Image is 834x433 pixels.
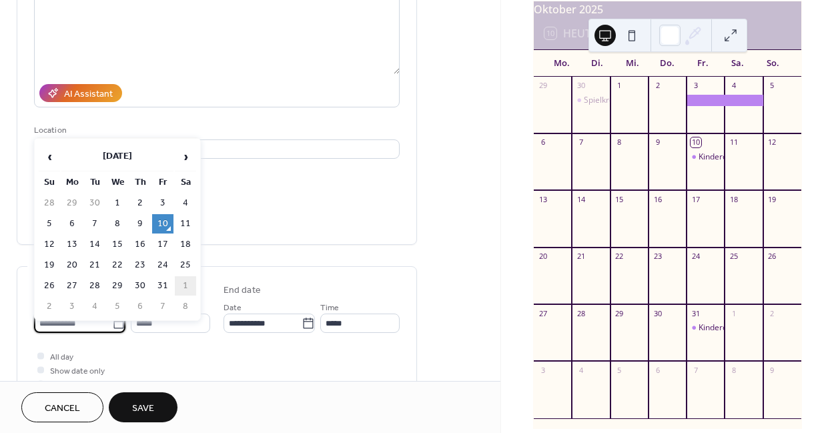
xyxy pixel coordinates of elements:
th: We [107,173,128,192]
th: Mo [61,173,83,192]
td: 10 [152,214,173,234]
td: 3 [61,297,83,316]
div: 5 [767,81,777,91]
div: 4 [576,365,586,375]
div: 30 [653,308,663,318]
td: 25 [175,256,196,275]
th: Su [39,173,60,192]
div: 3 [538,365,548,375]
td: 27 [61,276,83,296]
div: 16 [653,194,663,204]
div: 17 [691,194,701,204]
div: 8 [614,137,624,147]
td: 6 [61,214,83,234]
div: Fr. [685,50,721,77]
div: 20 [538,252,548,262]
div: Sa. [721,50,756,77]
td: 4 [84,297,105,316]
div: Kinderdisco für die Kinder ab 5 Jahre. Motto "Geburtstag von Winni Puuh" [687,151,725,163]
td: 13 [61,235,83,254]
div: 25 [729,252,739,262]
div: 9 [653,137,663,147]
td: 9 [129,214,151,234]
span: Date [224,301,242,315]
div: Kinderdisco für die Kinder ab 5 Jahre [699,322,833,334]
span: Hide end time [50,378,101,392]
td: 24 [152,256,173,275]
div: 14 [576,194,586,204]
span: Cancel [45,402,80,416]
td: 16 [129,235,151,254]
td: 30 [129,276,151,296]
th: Fr [152,173,173,192]
th: Th [129,173,151,192]
div: 11 [729,137,739,147]
td: 20 [61,256,83,275]
td: 2 [129,193,151,213]
td: 14 [84,235,105,254]
span: ‹ [39,143,59,170]
div: AI Assistant [64,87,113,101]
div: 31 [691,308,701,318]
td: 2 [39,297,60,316]
div: 18 [729,194,739,204]
div: Mo. [544,50,580,77]
div: 23 [653,252,663,262]
div: End date [224,284,261,298]
td: 31 [152,276,173,296]
div: 10 [691,137,701,147]
th: Tu [84,173,105,192]
td: 11 [175,214,196,234]
div: Spielkreis Probestunde ab 2 Jahre ( auch mit Eltern) [572,95,610,106]
td: 22 [107,256,128,275]
td: 7 [84,214,105,234]
div: 3 [691,81,701,91]
div: Do. [650,50,685,77]
div: 26 [767,252,777,262]
td: 28 [84,276,105,296]
div: 28 [576,308,586,318]
div: Location [34,123,397,137]
div: 6 [653,365,663,375]
div: 13 [538,194,548,204]
div: 22 [614,252,624,262]
div: Kinderdisco für die Kinder ab 5 Jahre [687,322,725,334]
div: Oktober 2025 [534,1,801,17]
span: › [175,143,195,170]
div: 29 [538,81,548,91]
td: 3 [152,193,173,213]
th: Sa [175,173,196,192]
div: 8 [729,365,739,375]
td: 29 [107,276,128,296]
td: 23 [129,256,151,275]
div: 29 [614,308,624,318]
td: 18 [175,235,196,254]
td: 7 [152,297,173,316]
div: 6 [538,137,548,147]
div: Spielkreis Probestunde ab 2 Jahre ( auch mit Eltern) [584,95,774,106]
td: 21 [84,256,105,275]
td: 26 [39,276,60,296]
div: 12 [767,137,777,147]
div: 4 [729,81,739,91]
td: 8 [175,297,196,316]
div: 27 [538,308,548,318]
span: Save [132,402,154,416]
div: 19 [767,194,777,204]
td: 5 [107,297,128,316]
div: 1 [614,81,624,91]
td: 12 [39,235,60,254]
button: Save [109,392,177,422]
div: 5 [614,365,624,375]
div: 24 [691,252,701,262]
div: 9 [767,365,777,375]
td: 28 [39,193,60,213]
td: 1 [175,276,196,296]
th: [DATE] [61,143,173,171]
div: Mi. [614,50,650,77]
button: Cancel [21,392,103,422]
td: 5 [39,214,60,234]
td: 29 [61,193,83,213]
td: 8 [107,214,128,234]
